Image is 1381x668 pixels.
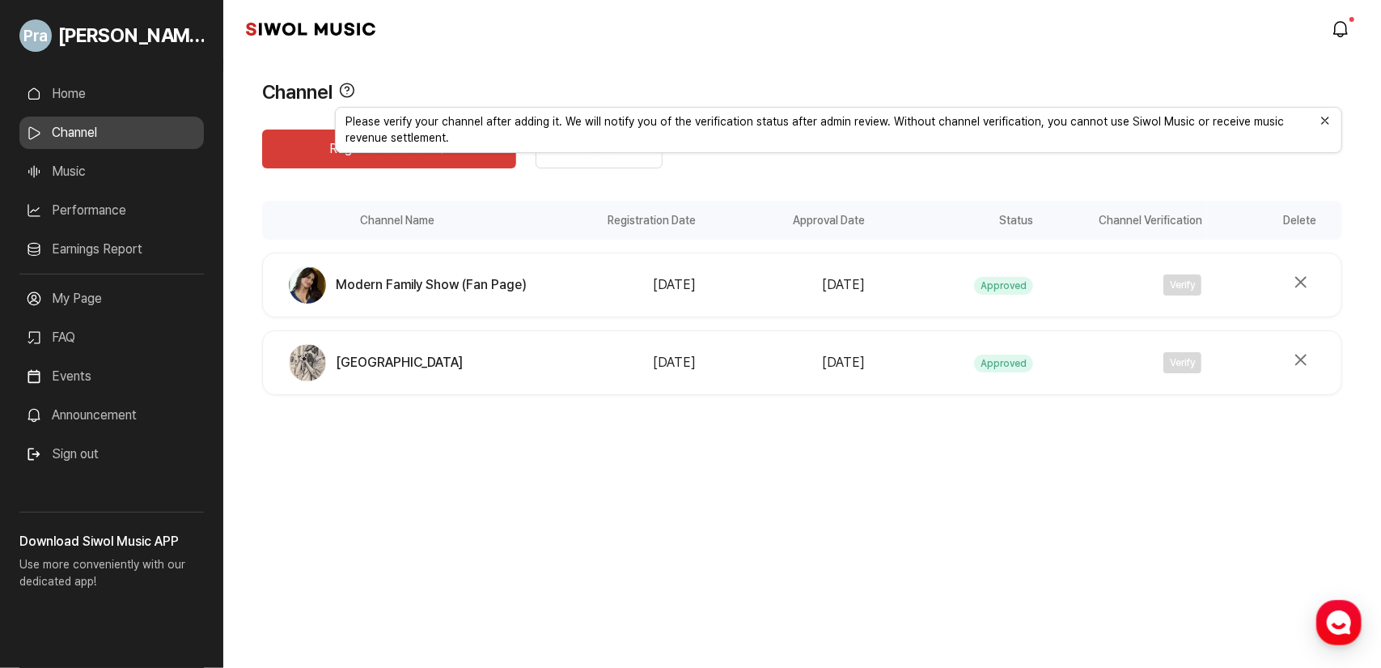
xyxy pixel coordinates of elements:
a: Music [19,155,204,188]
h3: Download Siwol Music APP [19,532,204,551]
div: Channel Name [262,201,532,240]
button: Delete Channel [1286,346,1315,375]
img: Channel Profile Image [289,266,326,304]
button: Close Tooltip [1319,114,1332,127]
a: modal.notifications [1326,13,1358,45]
span: [GEOGRAPHIC_DATA] [336,353,463,372]
div: [DATE] [537,353,696,372]
a: My Page [19,283,204,315]
a: Home [19,78,204,110]
a: Go to My Profile [19,13,204,58]
p: Use more conveniently with our dedicated app! [19,551,204,603]
span: Modern Family Show (Fan Page) [336,275,527,295]
div: [DATE] [706,275,865,295]
p: Please verify your channel after adding it. We will notify you of the verification status after a... [345,114,1312,146]
a: Messages [107,513,209,554]
button: Delete Channel [1286,268,1315,297]
a: Announcement [19,399,204,432]
span: [PERSON_NAME] [58,21,204,50]
a: FAQ [19,321,204,354]
span: Approved [974,355,1033,372]
span: Home [41,538,70,551]
a: Settings [209,513,311,554]
span: Messages [134,538,182,551]
h1: Channel [262,78,333,107]
button: Register Channel [262,130,516,168]
a: Channel [19,117,204,149]
a: Events [19,360,204,393]
a: Performance [19,194,204,227]
div: Registration Date [532,201,701,240]
a: Earnings Report [19,233,204,266]
button: View Tooltip [339,78,355,107]
button: Sign out [19,438,105,470]
span: Settings [239,538,279,551]
div: [DATE] [706,353,865,372]
div: Approval Date [701,201,870,240]
div: [DATE] [537,275,696,295]
div: Channel Verification [1039,201,1208,240]
a: Home [5,513,107,554]
div: channel [262,201,1342,395]
div: Status [870,201,1039,240]
div: Delete [1207,201,1342,240]
img: Channel Profile Image [289,344,326,381]
span: Approved [974,277,1033,295]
